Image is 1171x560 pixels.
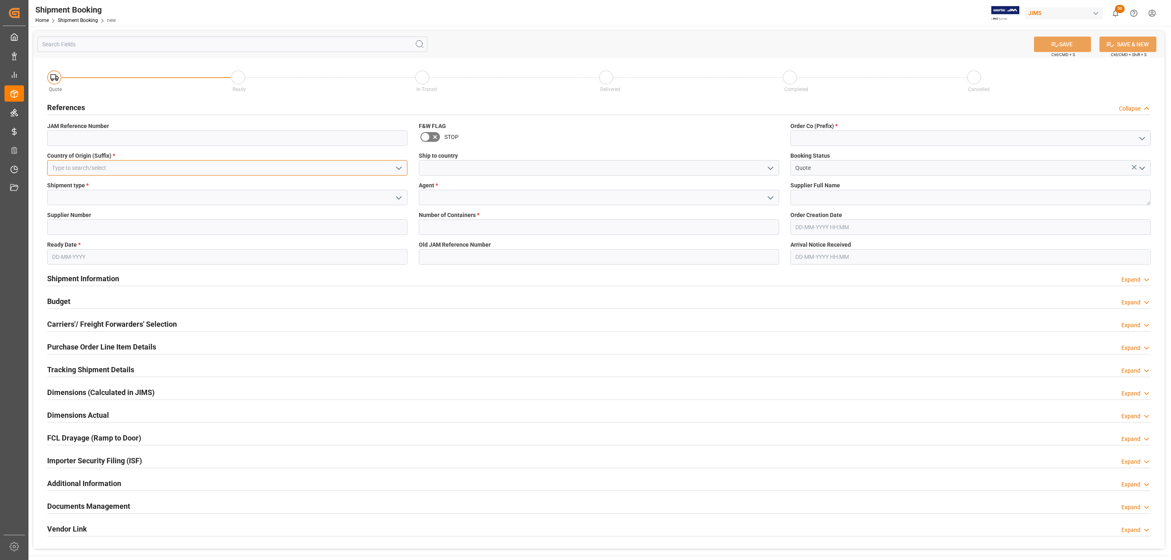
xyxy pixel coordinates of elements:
[764,191,776,204] button: open menu
[968,87,990,92] span: Cancelled
[47,523,87,534] h2: Vendor Link
[790,241,851,249] span: Arrival Notice Received
[47,432,141,443] h2: FCL Drayage (Ramp to Door)
[1121,344,1141,352] div: Expand
[1121,389,1141,398] div: Expand
[790,122,838,130] span: Order Co (Prefix)
[1121,367,1141,375] div: Expand
[47,211,91,219] span: Supplier Number
[47,410,109,421] h2: Dimensions Actual
[47,364,134,375] h2: Tracking Shipment Details
[1115,5,1125,13] span: 50
[49,87,62,92] span: Quote
[1025,5,1106,21] button: JIMS
[1121,298,1141,307] div: Expand
[419,181,438,190] span: Agent
[1125,4,1143,22] button: Help Center
[416,87,437,92] span: In-Transit
[764,162,776,174] button: open menu
[790,211,842,219] span: Order Creation Date
[1025,7,1103,19] div: JIMS
[47,273,119,284] h2: Shipment Information
[1121,526,1141,534] div: Expand
[1121,458,1141,466] div: Expand
[47,387,155,398] h2: Dimensions (Calculated in JIMS)
[35,4,116,16] div: Shipment Booking
[47,249,407,265] input: DD-MM-YYYY
[233,87,246,92] span: Ready
[419,152,458,160] span: Ship to country
[1121,435,1141,443] div: Expand
[790,219,1151,235] input: DD-MM-YYYY HH:MM
[1034,37,1091,52] button: SAVE
[47,122,109,130] span: JAM Reference Number
[58,17,98,23] a: Shipment Booking
[419,241,491,249] span: Old JAM Reference Number
[991,6,1019,20] img: Exertis%20JAM%20-%20Email%20Logo.jpg_1722504956.jpg
[419,211,479,219] span: Number of Containers
[47,181,89,190] span: Shipment type
[784,87,808,92] span: Completed
[47,478,121,489] h2: Additional Information
[1136,162,1148,174] button: open menu
[392,191,405,204] button: open menu
[1121,503,1141,512] div: Expand
[1111,52,1147,58] span: Ctrl/CMD + Shift + S
[1051,52,1075,58] span: Ctrl/CMD + S
[47,241,81,249] span: Ready Date
[47,319,177,330] h2: Carriers'/ Freight Forwarders' Selection
[1106,4,1125,22] button: show 50 new notifications
[37,37,427,52] input: Search Fields
[392,162,405,174] button: open menu
[790,249,1151,265] input: DD-MM-YYYY HH:MM
[47,501,130,512] h2: Documents Management
[1121,412,1141,421] div: Expand
[600,87,620,92] span: Delivered
[1121,276,1141,284] div: Expand
[444,133,459,141] span: STOP
[790,152,830,160] span: Booking Status
[1121,480,1141,489] div: Expand
[47,160,407,176] input: Type to search/select
[47,296,70,307] h2: Budget
[1136,132,1148,145] button: open menu
[47,152,115,160] span: Country of Origin (Suffix)
[47,455,142,466] h2: Importer Security Filing (ISF)
[1121,321,1141,330] div: Expand
[790,181,840,190] span: Supplier Full Name
[1099,37,1156,52] button: SAVE & NEW
[35,17,49,23] a: Home
[47,341,156,352] h2: Purchase Order Line Item Details
[1119,104,1141,113] div: Collapse
[419,122,446,130] span: F&W FLAG
[47,102,85,113] h2: References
